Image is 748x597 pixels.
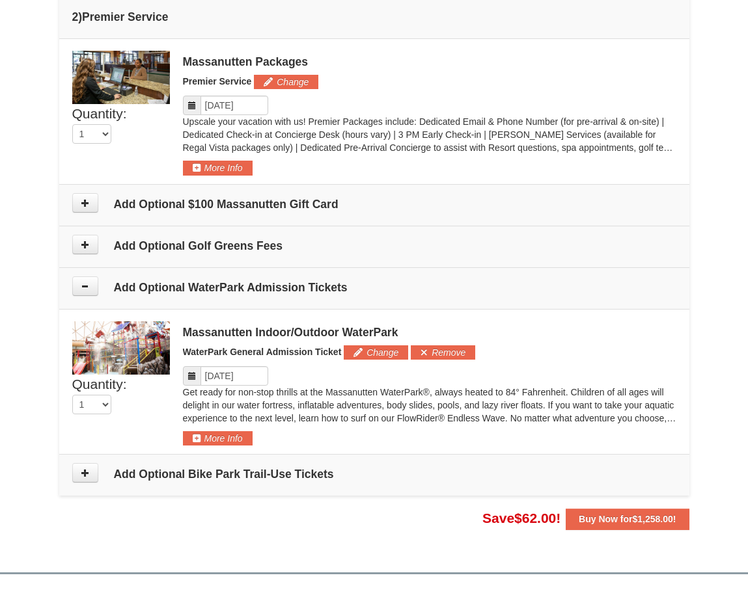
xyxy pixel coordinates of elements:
[344,345,408,360] button: Change
[633,514,673,524] span: $1,258.00
[514,511,556,525] span: $62.00
[183,431,253,445] button: More Info
[72,239,676,252] h4: Add Optional Golf Greens Fees
[579,514,676,524] strong: Buy Now for !
[72,468,676,481] h4: Add Optional Bike Park Trail-Use Tickets
[72,51,170,104] img: 6619879-45-42d1442c.jpg
[183,76,252,86] span: Premier Service
[72,321,170,375] img: 6619917-1403-22d2226d.jpg
[566,509,689,529] button: Buy Now for$1,258.00!
[78,10,82,23] span: )
[72,198,676,211] h4: Add Optional $100 Massanutten Gift Card
[254,75,318,89] button: Change
[183,161,253,175] button: More Info
[72,106,127,121] span: Quantity:
[183,347,342,357] span: WaterPark General Admission Ticket
[183,55,676,68] div: Massanutten Packages
[183,386,676,425] p: Get ready for non-stop thrills at the Massanutten WaterPark®, always heated to 84° Fahrenheit. Ch...
[411,345,475,360] button: Remove
[72,10,676,23] h4: 2 Premier Service
[72,377,127,391] span: Quantity:
[482,511,561,525] span: Save !
[183,115,676,154] p: Upscale your vacation with us! Premier Packages include: Dedicated Email & Phone Number (for pre-...
[72,281,676,294] h4: Add Optional WaterPark Admission Tickets
[183,326,676,339] div: Massanutten Indoor/Outdoor WaterPark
